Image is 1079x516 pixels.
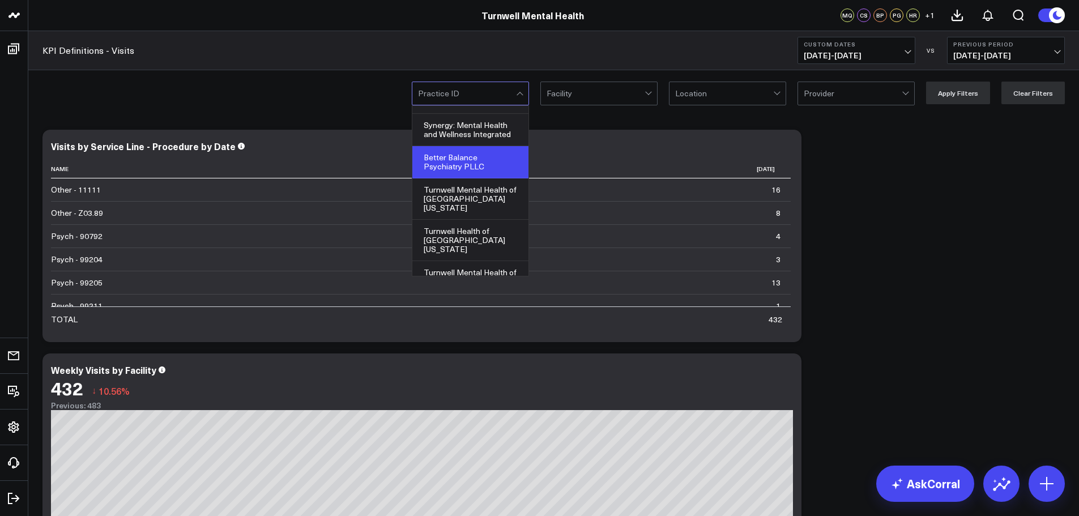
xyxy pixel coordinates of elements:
[771,184,781,195] div: 16
[804,41,909,48] b: Custom Dates
[776,254,781,265] div: 3
[51,201,164,224] td: Other - Z03.89
[776,231,781,242] div: 4
[412,146,528,178] div: Better Balance Psychiatry PLLC
[51,364,156,376] div: Weekly Visits by Facility
[797,37,915,64] button: Custom Dates[DATE]-[DATE]
[947,37,1065,64] button: Previous Period[DATE]-[DATE]
[953,51,1059,60] span: [DATE] - [DATE]
[923,8,936,22] button: +1
[164,160,791,178] th: [DATE]
[769,314,782,325] div: 432
[51,378,83,398] div: 432
[926,82,990,104] button: Apply Filters
[412,261,528,293] div: Turnwell Mental Health of [US_STATE]
[921,47,941,54] div: VS
[873,8,887,22] div: BP
[876,466,974,502] a: AskCorral
[51,224,164,248] td: Psych - 90792
[776,207,781,219] div: 8
[412,178,528,220] div: Turnwell Mental Health of [GEOGRAPHIC_DATA][US_STATE]
[841,8,854,22] div: MQ
[99,385,130,397] span: 10.56%
[804,51,909,60] span: [DATE] - [DATE]
[481,9,584,22] a: Turnwell Mental Health
[953,41,1059,48] b: Previous Period
[51,401,793,410] div: Previous: 483
[51,160,164,178] th: Name
[925,11,935,19] span: + 1
[857,8,871,22] div: CS
[51,140,236,152] div: Visits by Service Line - Procedure by Date
[890,8,903,22] div: PG
[51,294,164,317] td: Psych - 99211
[51,271,164,294] td: Psych - 99205
[771,277,781,288] div: 13
[412,114,528,146] div: Synergy: Mental Health and Wellness Integrated
[51,248,164,271] td: Psych - 99204
[92,383,96,398] span: ↓
[906,8,920,22] div: HR
[1001,82,1065,104] button: Clear Filters
[51,178,164,201] td: Other - 11111
[776,300,781,312] div: 1
[51,314,78,325] div: TOTAL
[412,220,528,261] div: Turnwell Health of [GEOGRAPHIC_DATA][US_STATE]
[42,44,134,57] a: KPI Definitions - Visits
